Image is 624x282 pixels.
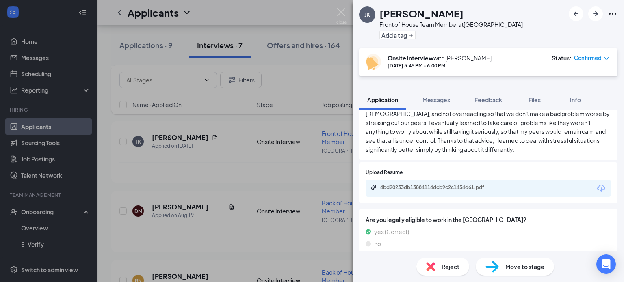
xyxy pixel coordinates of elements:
[604,56,609,62] span: down
[570,96,581,103] span: Info
[442,262,459,271] span: Reject
[505,262,544,271] span: Move to stage
[388,54,433,62] b: Onsite Interview
[380,184,494,191] div: 4bd20233db13884114dcb9c2c1454d61.pdf
[364,11,370,19] div: JK
[388,62,492,69] div: [DATE] 5:45 PM - 6:00 PM
[574,54,602,62] span: Confirmed
[474,96,502,103] span: Feedback
[422,96,450,103] span: Messages
[569,6,583,21] button: ArrowLeftNew
[608,9,617,19] svg: Ellipses
[374,239,381,248] span: no
[370,184,502,192] a: Paperclip4bd20233db13884114dcb9c2c1454d61.pdf
[388,54,492,62] div: with [PERSON_NAME]
[552,54,572,62] div: Status :
[379,31,416,39] button: PlusAdd a tag
[409,33,414,38] svg: Plus
[379,20,523,28] div: Front of House Team Member at [GEOGRAPHIC_DATA]
[366,215,611,224] span: Are you legally eligible to work in the [GEOGRAPHIC_DATA]?
[367,96,398,103] span: Application
[366,169,403,177] span: Upload Resume
[374,227,409,236] span: yes (Correct)
[379,6,464,20] h1: [PERSON_NAME]
[529,96,541,103] span: Files
[370,184,377,191] svg: Paperclip
[596,254,616,274] div: Open Intercom Messenger
[571,9,581,19] svg: ArrowLeftNew
[596,183,606,193] svg: Download
[588,6,603,21] button: ArrowRight
[591,9,600,19] svg: ArrowRight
